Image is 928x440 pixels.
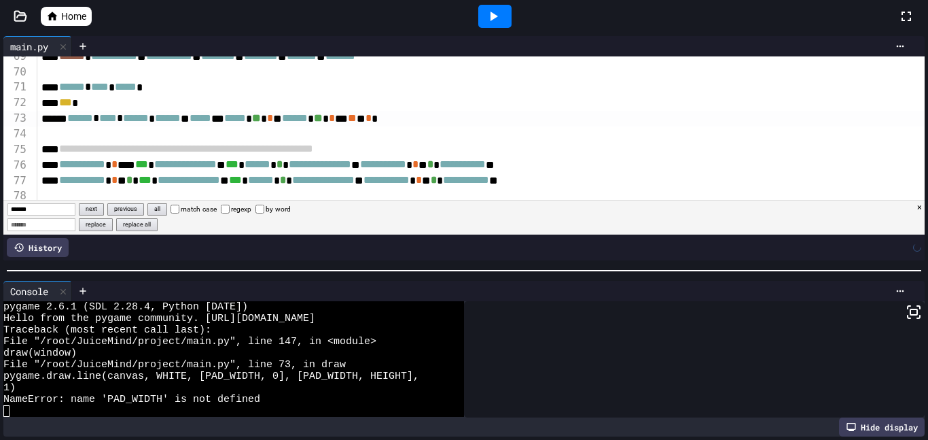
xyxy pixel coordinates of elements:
[3,65,29,80] div: 70
[171,205,217,213] label: match case
[3,80,29,95] div: 71
[221,205,251,213] label: regexp
[171,205,179,214] input: match case
[79,218,113,231] button: replace
[3,371,419,382] span: pygame.draw.line(canvas, WHITE, [PAD_WIDTH, 0], [PAD_WIDTH, HEIGHT],
[221,205,230,214] input: regexp
[3,126,29,141] div: 74
[3,188,29,203] div: 78
[255,205,291,213] label: by word
[3,284,55,299] div: Console
[61,10,86,23] span: Home
[3,158,29,173] div: 76
[3,111,29,126] div: 73
[3,348,77,359] span: draw(window)
[3,301,248,313] span: pygame 2.6.1 (SDL 2.28.4, Python [DATE])
[3,281,72,301] div: Console
[3,394,260,405] span: NameError: name 'PAD_WIDTH' is not defined
[3,359,346,371] span: File "/root/JuiceMind/project/main.py", line 73, in draw
[7,218,75,231] input: Replace
[3,39,55,54] div: main.py
[3,313,315,324] span: Hello from the pygame community. [URL][DOMAIN_NAME]
[3,49,29,65] div: 69
[7,203,75,216] input: Find
[3,336,376,348] span: File "/root/JuiceMind/project/main.py", line 147, in <module>
[79,203,104,216] button: next
[3,382,16,394] span: 1)
[255,205,264,214] input: by word
[3,36,72,56] div: main.py
[107,203,144,216] button: previous
[3,324,211,336] span: Traceback (most recent call last):
[7,238,69,257] div: History
[147,203,167,216] button: all
[839,418,925,437] div: Hide display
[41,7,92,26] a: Home
[3,95,29,111] div: 72
[3,142,29,158] div: 75
[917,201,922,214] button: close
[3,173,29,189] div: 77
[116,218,158,231] button: replace all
